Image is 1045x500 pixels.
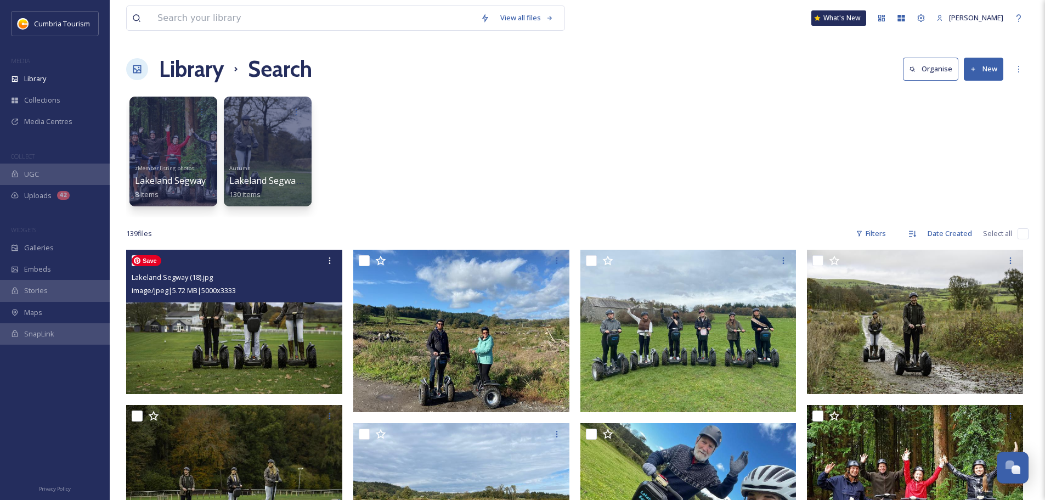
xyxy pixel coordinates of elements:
[248,53,312,86] h1: Search
[903,58,958,80] button: Organise
[922,223,978,244] div: Date Created
[34,19,90,29] span: Cumbria Tourism
[24,285,48,296] span: Stories
[949,13,1003,23] span: [PERSON_NAME]
[24,329,54,339] span: SnapLink
[135,175,206,187] span: Lakeland Segway
[135,162,206,199] a: zMember listing photosLakeland Segway8 items
[229,189,261,199] span: 130 items
[931,7,1009,29] a: [PERSON_NAME]
[24,243,54,253] span: Galleries
[24,307,42,318] span: Maps
[132,255,161,266] span: Save
[850,223,891,244] div: Filters
[152,6,475,30] input: Search your library
[24,116,72,127] span: Media Centres
[132,272,213,282] span: Lakeland Segway (18).jpg
[18,18,29,29] img: images.jpg
[983,228,1012,239] span: Select all
[135,189,159,199] span: 8 items
[229,162,339,199] a: AutumnLakeland Segways Cartmel130 items
[11,152,35,160] span: COLLECT
[135,165,194,172] span: zMember listing photos
[57,191,70,200] div: 42
[495,7,559,29] a: View all files
[964,58,1003,80] button: New
[580,250,797,412] img: Lakeland Segway (1).jpeg
[39,485,71,492] span: Privacy Policy
[11,57,30,65] span: MEDIA
[126,250,342,394] img: Lakeland Segway (18).jpg
[159,53,224,86] a: Library
[24,74,46,84] span: Library
[39,481,71,495] a: Privacy Policy
[807,250,1023,394] img: Lakeland Segway (13).jpg
[811,10,866,26] a: What's New
[24,169,39,179] span: UGC
[229,165,251,172] span: Autumn
[24,190,52,201] span: Uploads
[24,264,51,274] span: Embeds
[903,58,964,80] a: Organise
[353,250,569,412] img: Lakeland Segway (10).jpeg
[126,228,152,239] span: 139 file s
[24,95,60,105] span: Collections
[229,175,339,187] span: Lakeland Segways Cartmel
[11,226,36,234] span: WIDGETS
[997,452,1029,484] button: Open Chat
[132,285,236,295] span: image/jpeg | 5.72 MB | 5000 x 3333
